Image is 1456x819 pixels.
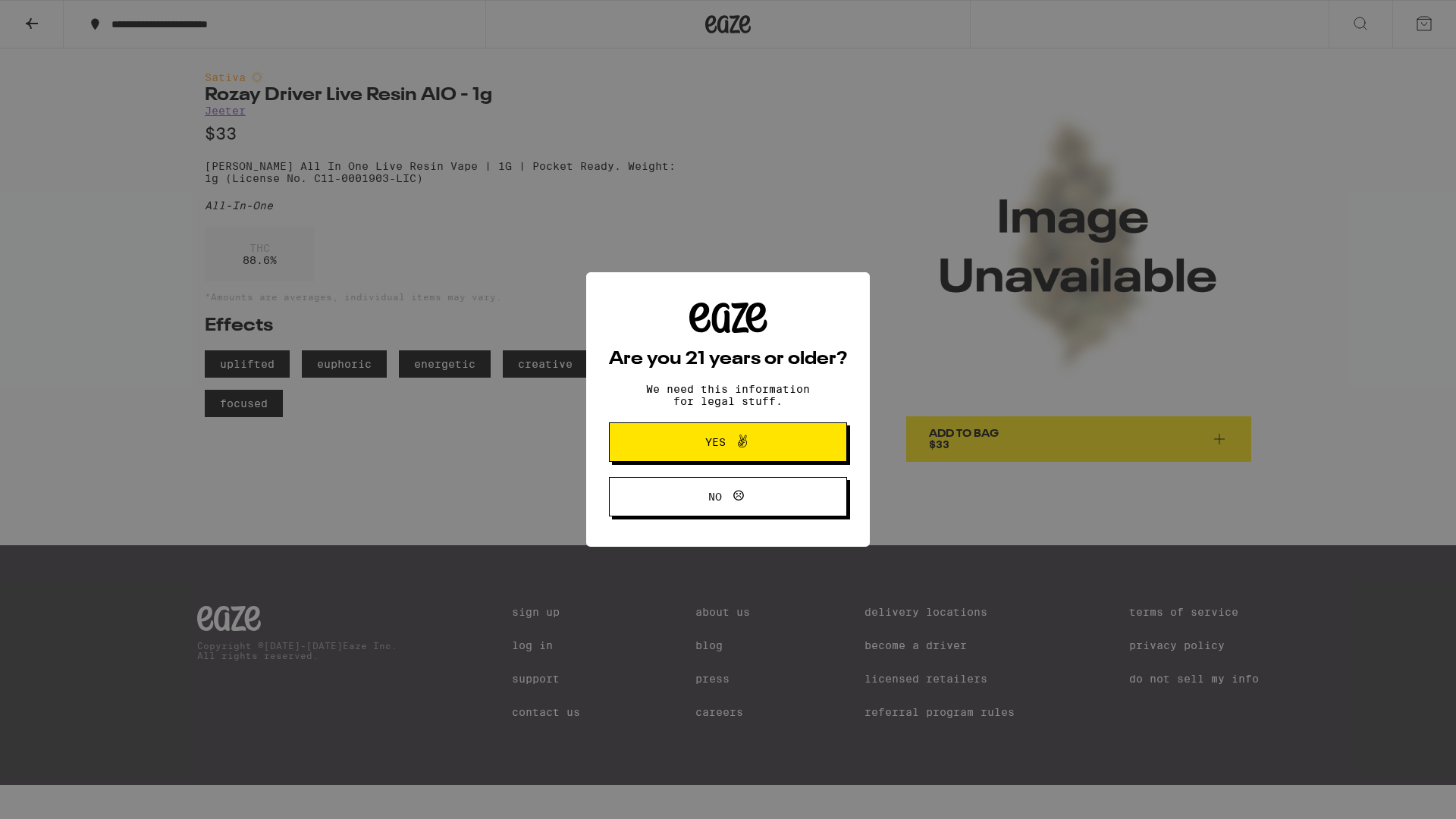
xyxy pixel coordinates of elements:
button: Yes [609,422,847,462]
span: No [708,491,722,502]
button: No [609,477,847,516]
h2: Are you 21 years or older? [609,350,847,369]
p: We need this information for legal stuff. [633,383,823,407]
span: Yes [705,437,726,447]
